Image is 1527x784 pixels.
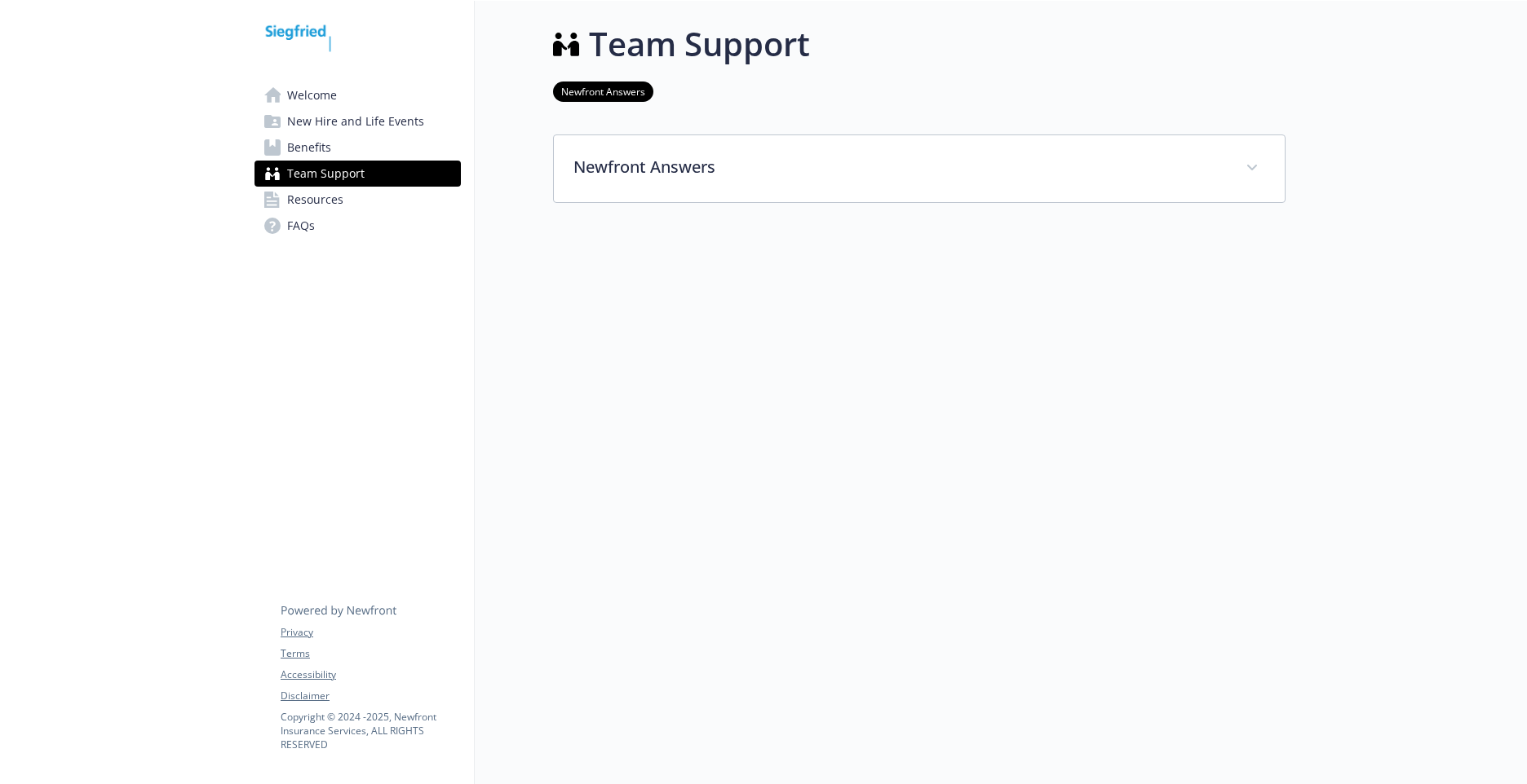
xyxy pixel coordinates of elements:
[287,82,337,108] span: Welcome
[589,20,810,68] h1: Team Support
[254,108,461,134] a: New Hire and Life Events
[254,82,461,108] a: Welcome
[287,108,424,134] span: New Hire and Life Events
[553,83,653,99] a: Newfront Answers
[281,689,460,703] a: Disclaimer
[254,187,461,213] a: Resources
[287,134,331,161] span: Benefits
[281,667,460,682] a: Accessibility
[254,134,461,161] a: Benefits
[573,155,1226,179] p: Newfront Answers
[554,135,1285,202] div: Newfront Answers
[281,646,460,661] a: Terms
[254,161,461,187] a: Team Support
[287,161,365,187] span: Team Support
[254,213,461,239] a: FAQs
[281,625,460,640] a: Privacy
[287,187,343,213] span: Resources
[287,213,315,239] span: FAQs
[281,710,460,751] p: Copyright © 2024 - 2025 , Newfront Insurance Services, ALL RIGHTS RESERVED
